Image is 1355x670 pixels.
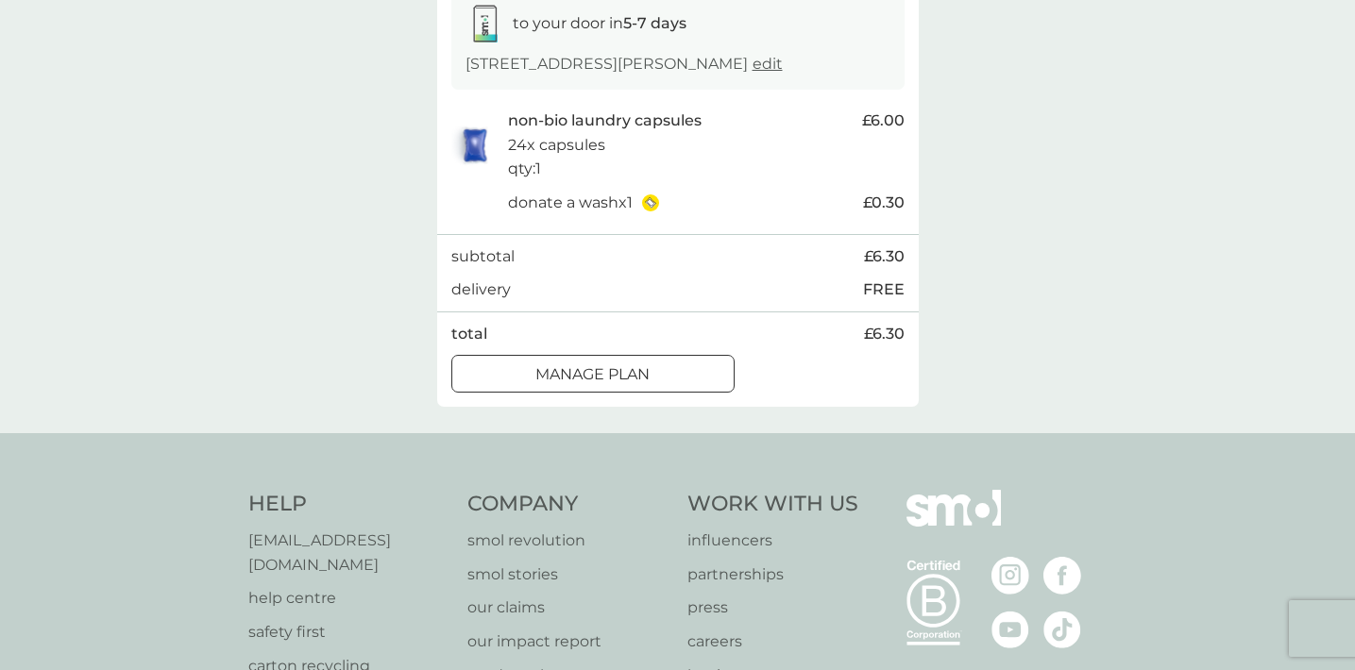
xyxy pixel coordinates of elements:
span: £6.30 [864,322,905,346]
span: £6.00 [862,109,905,133]
span: £6.30 [864,244,905,269]
a: partnerships [687,562,858,587]
p: qty : 1 [508,157,541,181]
p: total [451,322,487,346]
p: Manage plan [535,362,650,387]
a: careers [687,629,858,654]
a: [EMAIL_ADDRESS][DOMAIN_NAME] [248,528,449,577]
img: visit the smol Facebook page [1043,557,1081,595]
a: our impact report [467,629,669,654]
p: donate a wash x 1 [508,191,633,215]
img: smol [906,490,1001,554]
span: £0.30 [863,191,905,215]
span: to your door in [513,14,686,32]
h4: Help [248,490,449,519]
p: 24x capsules [508,133,605,158]
a: our claims [467,595,669,620]
h4: Work With Us [687,490,858,519]
p: FREE [863,277,905,302]
img: visit the smol Instagram page [991,557,1029,595]
a: help centre [248,586,449,611]
a: smol stories [467,562,669,587]
img: visit the smol Youtube page [991,611,1029,648]
p: delivery [451,277,511,302]
strong: 5-7 days [623,14,686,32]
h4: Company [467,490,669,519]
img: visit the smol Tiktok page [1043,611,1081,648]
button: Manage plan [451,355,735,393]
a: press [687,595,858,620]
p: subtotal [451,244,515,269]
a: smol revolution [467,528,669,553]
p: non-bio laundry capsules [508,109,702,133]
a: edit [753,55,783,73]
a: influencers [687,528,858,553]
a: safety first [248,620,449,645]
p: [STREET_ADDRESS][PERSON_NAME] [466,52,783,76]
